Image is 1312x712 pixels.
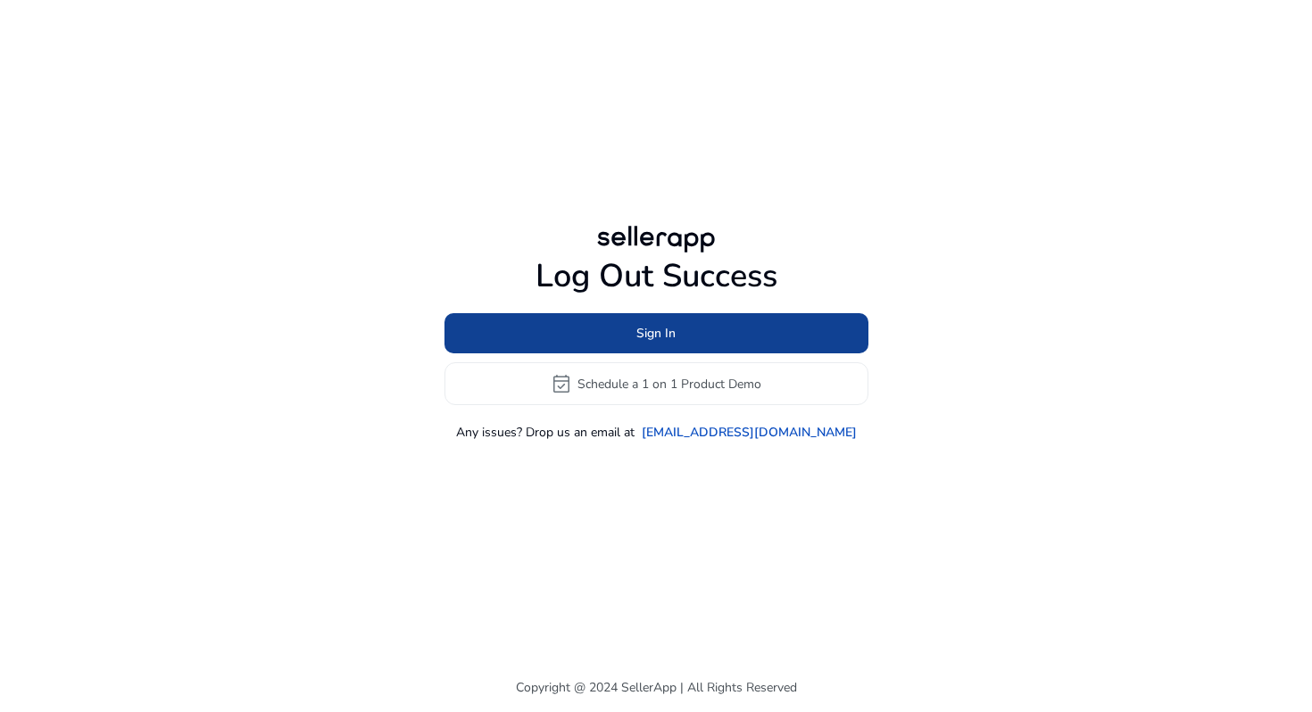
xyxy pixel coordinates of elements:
[444,313,868,353] button: Sign In
[444,362,868,405] button: event_availableSchedule a 1 on 1 Product Demo
[444,257,868,295] h1: Log Out Success
[456,423,635,442] p: Any issues? Drop us an email at
[551,373,572,394] span: event_available
[642,423,857,442] a: [EMAIL_ADDRESS][DOMAIN_NAME]
[636,324,676,343] span: Sign In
